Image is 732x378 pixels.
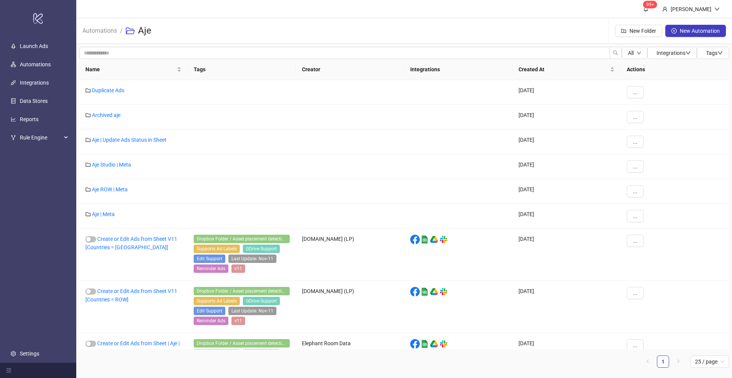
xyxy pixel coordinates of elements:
[633,163,637,170] span: ...
[85,65,175,74] span: Name
[642,356,654,368] li: Previous Page
[512,179,621,204] div: [DATE]
[613,50,618,56] span: search
[680,28,720,34] span: New Automation
[194,255,225,263] span: Edit Support
[194,339,290,348] span: Dropbox Folder / Asset placement detection
[668,5,714,13] div: [PERSON_NAME]
[194,317,228,325] span: Reminder Ads
[637,51,641,55] span: down
[512,59,621,80] th: Created At
[11,135,16,140] span: fork
[714,6,720,12] span: down
[695,356,724,367] span: 25 / page
[642,356,654,368] button: left
[20,116,39,122] a: Reports
[662,6,668,12] span: user
[627,136,644,148] button: ...
[633,290,637,296] span: ...
[512,154,621,179] div: [DATE]
[92,211,115,217] a: Aje | Meta
[194,245,240,253] span: Supports Ad Labels
[243,349,280,357] span: GDrive Support
[20,130,62,145] span: Rule Engine
[138,25,151,37] h3: Aje
[85,162,91,167] span: folder
[92,87,124,93] a: Duplicate Ads
[633,213,637,219] span: ...
[621,28,626,34] span: folder-add
[615,25,662,37] button: New Folder
[657,50,691,56] span: Integrations
[20,80,49,86] a: Integrations
[231,317,245,325] span: v11
[633,342,637,348] span: ...
[672,356,684,368] button: right
[512,229,621,281] div: [DATE]
[512,130,621,154] div: [DATE]
[20,98,48,104] a: Data Stores
[512,281,621,333] div: [DATE]
[85,112,91,118] span: folder
[645,359,650,364] span: left
[628,50,634,56] span: All
[194,287,290,295] span: Dropbox Folder / Asset placement detection
[633,188,637,194] span: ...
[622,47,647,59] button: Alldown
[85,211,91,217] span: folder
[657,356,669,368] li: 1
[92,162,131,168] a: Aje Studio | Meta
[633,139,637,145] span: ...
[512,105,621,130] div: [DATE]
[126,26,135,35] span: folder-open
[685,50,691,56] span: down
[633,89,637,95] span: ...
[627,339,644,351] button: ...
[633,238,637,244] span: ...
[243,245,280,253] span: GDrive Support
[627,111,644,123] button: ...
[231,264,245,273] span: v11
[676,359,681,364] span: right
[228,255,276,263] span: Last Update: Nov-11
[20,351,39,357] a: Settings
[627,185,644,197] button: ...
[228,307,276,315] span: Last Update: Nov-11
[627,210,644,222] button: ...
[627,86,644,98] button: ...
[697,47,729,59] button: Tagsdown
[643,6,649,11] span: bell
[512,80,621,105] div: [DATE]
[690,356,729,368] div: Page Size
[718,50,723,56] span: down
[627,235,644,247] button: ...
[672,356,684,368] li: Next Page
[657,356,669,367] a: 1
[296,333,404,375] div: Elephant Room Data
[188,59,296,80] th: Tags
[20,43,48,49] a: Launch Ads
[85,340,180,355] a: Create or Edit Ads from Sheet | Aje | 4x5 Prioritized
[85,288,177,303] a: Create or Edit Ads from Sheet V11 [Countries = ROW]
[92,137,167,143] a: Aje | Update Ads Status in Sheet
[79,59,188,80] th: Name
[518,65,608,74] span: Created At
[194,349,240,357] span: Supports Ad Labels
[627,287,644,299] button: ...
[194,297,240,305] span: Supports Ad Labels
[92,186,128,192] a: Aje ROW | Meta
[81,26,119,34] a: Automations
[627,160,644,173] button: ...
[85,137,91,143] span: folder
[512,204,621,229] div: [DATE]
[85,187,91,192] span: folder
[6,368,11,373] span: menu-fold
[706,50,723,56] span: Tags
[194,264,228,273] span: Reminder Ads
[85,88,91,93] span: folder
[194,307,225,315] span: Edit Support
[194,235,290,243] span: Dropbox Folder / Asset placement detection
[404,59,512,80] th: Integrations
[633,114,637,120] span: ...
[629,28,656,34] span: New Folder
